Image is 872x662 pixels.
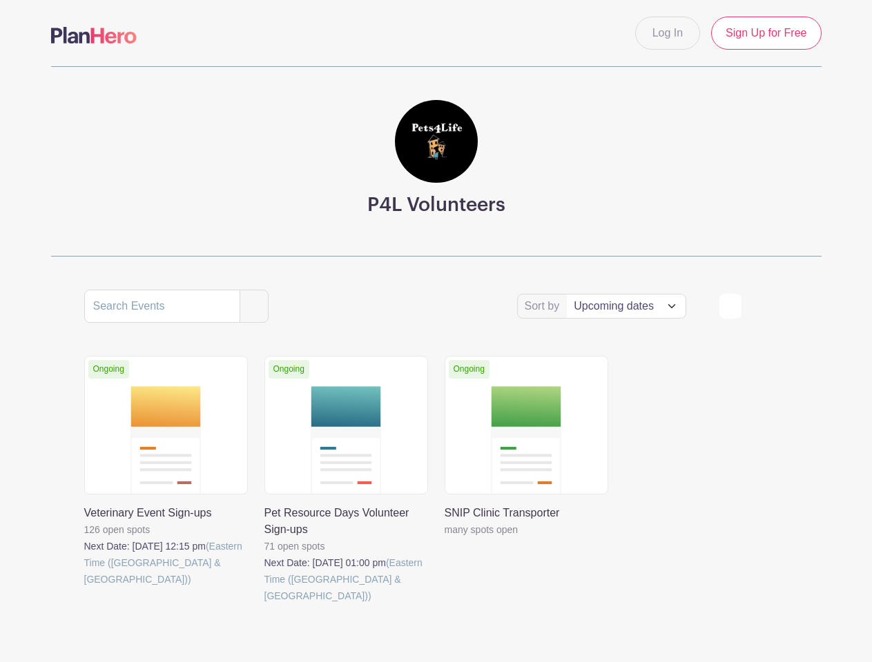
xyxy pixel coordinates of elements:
[367,194,505,217] h3: P4L Volunteers
[51,27,137,43] img: logo-507f7623f17ff9eddc593b1ce0a138ce2505c220e1c5a4e2b4648c50719b7d32.svg
[635,17,700,50] a: Log In
[719,294,788,319] div: order and view
[84,290,240,323] input: Search Events
[395,100,478,183] img: square%20black%20logo%20FB%20profile.jpg
[711,17,821,50] a: Sign Up for Free
[525,298,564,314] label: Sort by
